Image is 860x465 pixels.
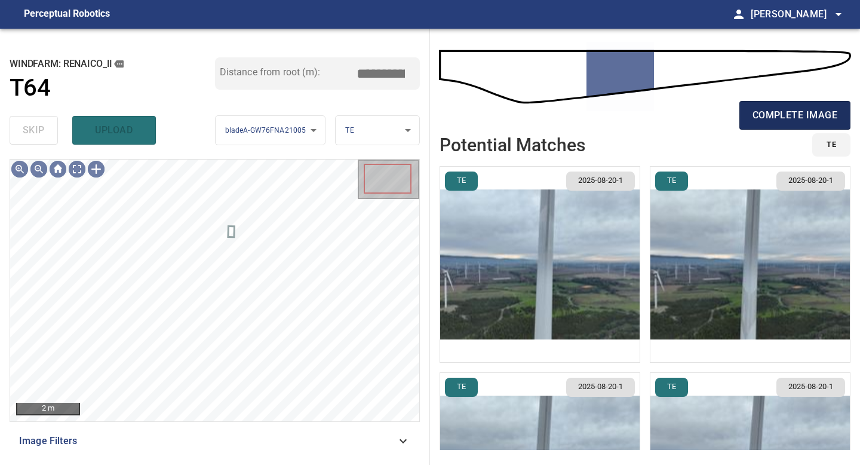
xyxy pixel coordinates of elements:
[450,175,473,186] span: TE
[655,172,688,191] button: TE
[831,7,846,22] span: arrow_drop_down
[805,133,850,157] div: id
[345,126,354,134] span: TE
[781,175,840,186] span: 2025-08-20-1
[751,6,846,23] span: [PERSON_NAME]
[10,160,29,179] img: Zoom in
[87,160,106,179] img: Toggle selection
[445,172,478,191] button: TE
[746,2,846,26] button: [PERSON_NAME]
[732,7,746,22] span: person
[220,68,320,77] label: Distance from root (m):
[450,381,473,393] span: TE
[10,427,420,455] div: Image Filters
[739,101,850,130] button: complete image
[440,135,585,155] h2: Potential Matches
[225,126,306,134] span: bladeA-GW76FNA21005
[48,160,67,179] img: Go home
[336,115,419,146] div: TE
[752,107,837,124] span: complete image
[67,160,87,179] img: Toggle full page
[440,167,640,362] img: Renaico_II/T64/2025-08-20-1/2025-08-20-1/inspectionData/image82wp82.jpg
[660,381,683,393] span: TE
[24,5,110,24] figcaption: Perceptual Robotics
[827,138,836,152] span: TE
[650,167,850,362] img: Renaico_II/T64/2025-08-20-1/2025-08-20-1/inspectionData/image83wp83.jpg
[445,378,478,397] button: TE
[812,133,850,157] button: TE
[10,57,215,71] h2: windfarm: Renaico_II
[19,434,396,448] span: Image Filters
[571,381,630,393] span: 2025-08-20-1
[781,381,840,393] span: 2025-08-20-1
[571,175,630,186] span: 2025-08-20-1
[29,160,48,179] img: Zoom out
[216,115,325,146] div: bladeA-GW76FNA21005
[660,175,683,186] span: TE
[112,57,125,71] button: copy message details
[10,74,50,102] h1: T64
[655,378,688,397] button: TE
[10,74,215,102] a: T64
